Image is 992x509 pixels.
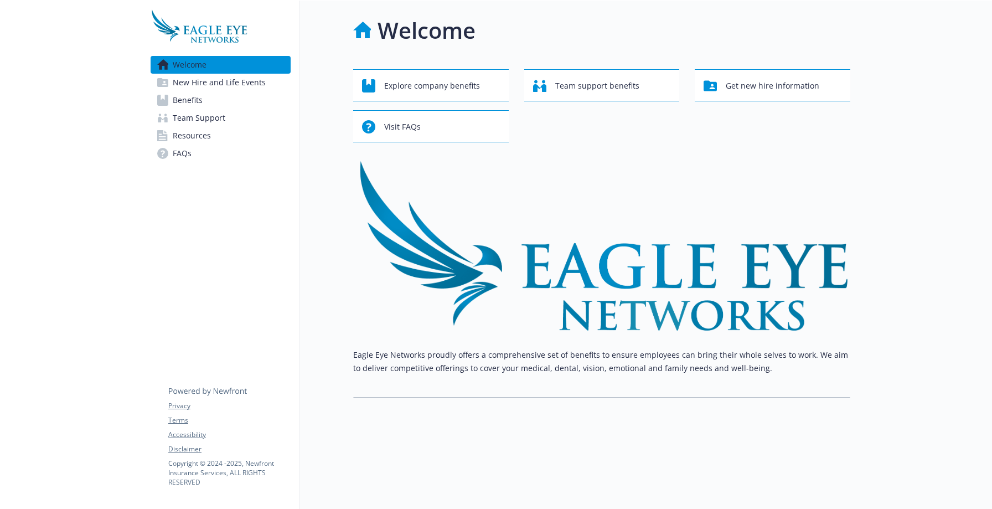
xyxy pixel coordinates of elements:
button: Visit FAQs [353,110,509,142]
a: New Hire and Life Events [151,74,291,91]
span: FAQs [173,145,192,162]
span: Resources [173,127,211,145]
a: Disclaimer [168,444,290,454]
a: Resources [151,127,291,145]
span: Explore company benefits [384,75,480,96]
span: Benefits [173,91,203,109]
a: FAQs [151,145,291,162]
h1: Welcome [378,14,476,47]
a: Terms [168,415,290,425]
span: Welcome [173,56,206,74]
a: Accessibility [168,430,290,440]
button: Get new hire information [695,69,850,101]
span: Team Support [173,109,225,127]
button: Team support benefits [524,69,680,101]
span: New Hire and Life Events [173,74,266,91]
p: Copyright © 2024 - 2025 , Newfront Insurance Services, ALL RIGHTS RESERVED [168,459,290,487]
span: Get new hire information [726,75,819,96]
a: Welcome [151,56,291,74]
a: Team Support [151,109,291,127]
span: Team support benefits [555,75,639,96]
span: Visit FAQs [384,116,421,137]
a: Privacy [168,401,290,411]
img: overview page banner [353,160,850,331]
a: Benefits [151,91,291,109]
button: Explore company benefits [353,69,509,101]
p: Eagle Eye Networks proudly offers a comprehensive set of benefits to ensure employees can bring t... [353,348,850,375]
